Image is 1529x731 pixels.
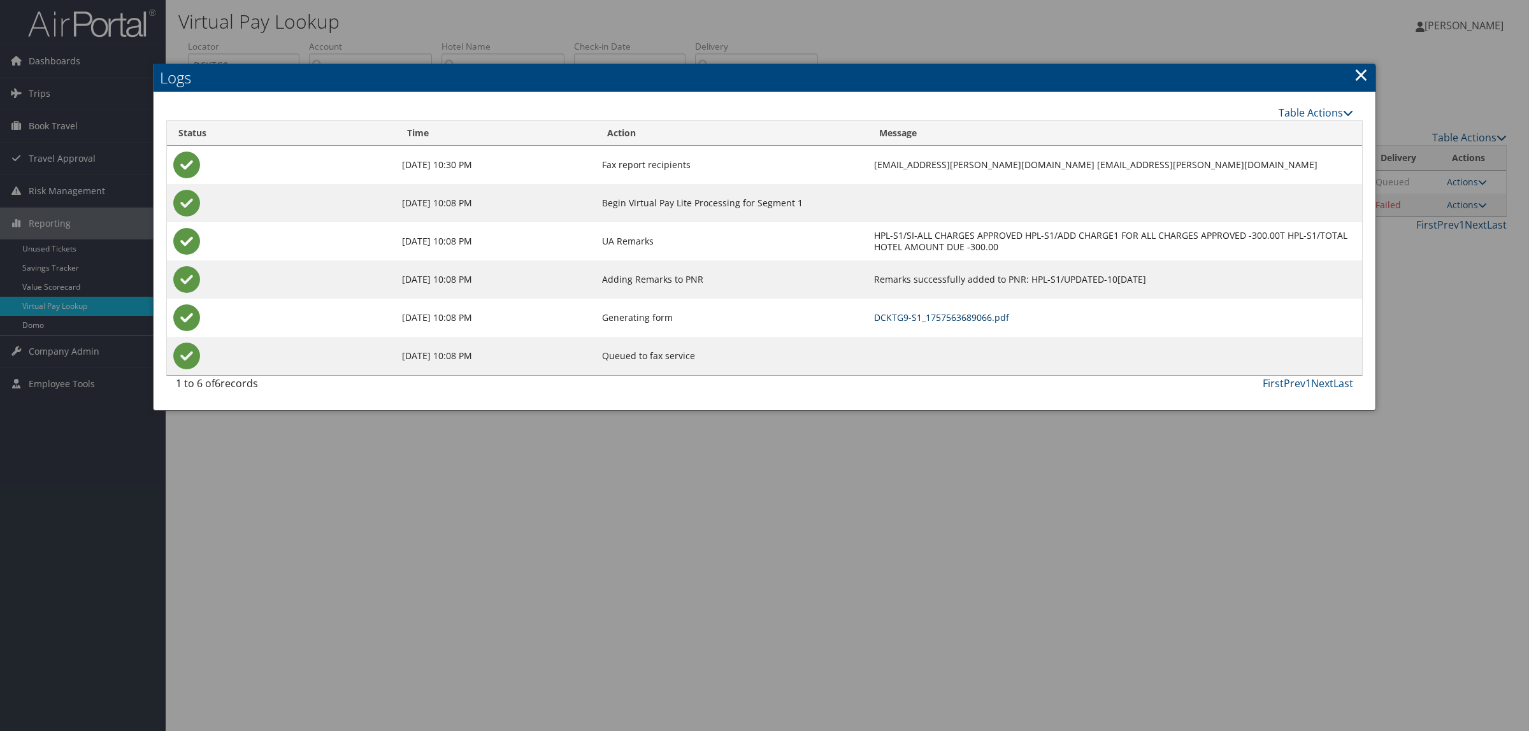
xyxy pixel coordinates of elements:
div: 1 to 6 of records [176,376,456,397]
td: Adding Remarks to PNR [596,260,867,299]
a: Next [1311,376,1333,390]
th: Action: activate to sort column ascending [596,121,867,146]
a: Prev [1284,376,1305,390]
th: Time: activate to sort column ascending [396,121,596,146]
a: First [1263,376,1284,390]
td: [DATE] 10:08 PM [396,184,596,222]
td: HPL-S1/SI-ALL CHARGES APPROVED HPL-S1/ADD CHARGE1 FOR ALL CHARGES APPROVED -300.00T HPL-S1/TOTAL ... [868,222,1362,260]
td: Generating form [596,299,867,337]
span: 6 [215,376,220,390]
a: Table Actions [1279,106,1353,120]
h2: Logs [154,64,1375,92]
a: Last [1333,376,1353,390]
td: Queued to fax service [596,337,867,375]
td: [DATE] 10:08 PM [396,299,596,337]
a: DCKTG9-S1_1757563689066.pdf [874,311,1009,323]
th: Status: activate to sort column ascending [167,121,396,146]
th: Message: activate to sort column ascending [868,121,1362,146]
a: 1 [1305,376,1311,390]
td: UA Remarks [596,222,867,260]
td: [DATE] 10:08 PM [396,260,596,299]
a: Close [1354,62,1368,87]
td: [DATE] 10:08 PM [396,337,596,375]
td: Remarks successfully added to PNR: HPL-S1/UPDATED-10[DATE] [868,260,1362,299]
td: [EMAIL_ADDRESS][PERSON_NAME][DOMAIN_NAME] [EMAIL_ADDRESS][PERSON_NAME][DOMAIN_NAME] [868,146,1362,184]
td: [DATE] 10:08 PM [396,222,596,260]
td: [DATE] 10:30 PM [396,146,596,184]
td: Begin Virtual Pay Lite Processing for Segment 1 [596,184,867,222]
td: Fax report recipients [596,146,867,184]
